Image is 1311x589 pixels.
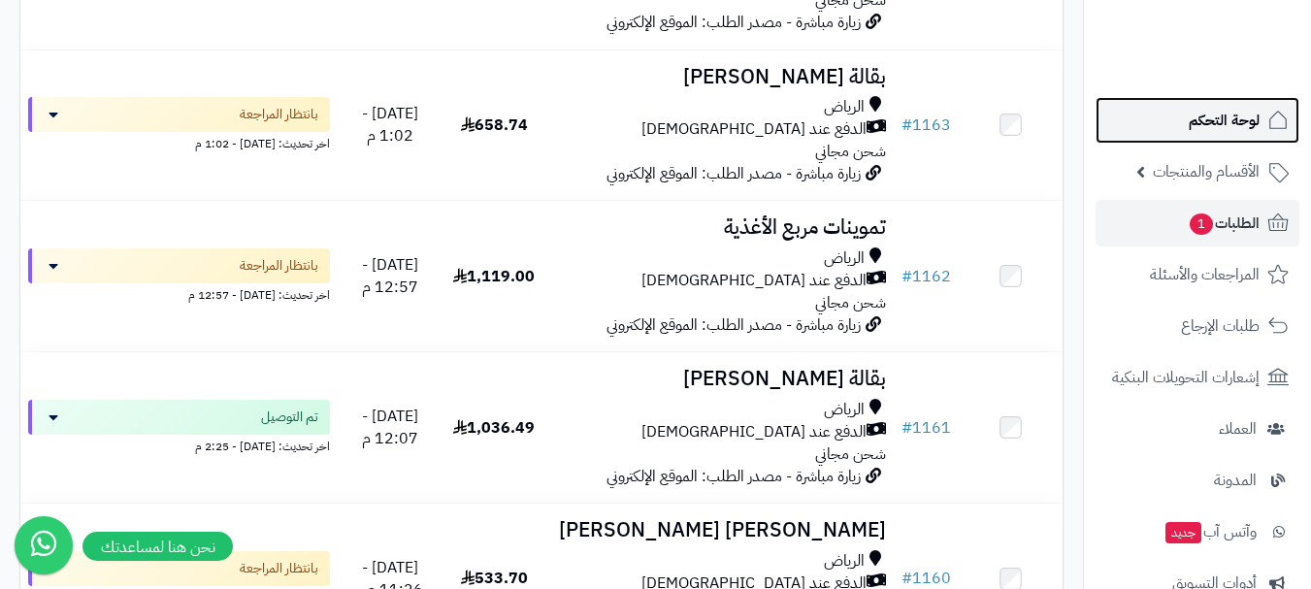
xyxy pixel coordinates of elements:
a: المراجعات والأسئلة [1096,251,1299,298]
span: بانتظار المراجعة [240,105,318,124]
h3: تموينات مربع الأغذية [554,216,886,239]
a: طلبات الإرجاع [1096,303,1299,349]
div: اخر تحديث: [DATE] - 1:02 م [28,132,330,152]
span: 1 [1189,213,1214,236]
span: العملاء [1219,415,1257,442]
span: [DATE] - 12:07 م [362,405,418,450]
span: 1,036.49 [453,416,535,440]
a: إشعارات التحويلات البنكية [1096,354,1299,401]
span: الرياض [824,399,865,421]
a: الطلبات1 [1096,200,1299,246]
a: #1163 [901,114,951,137]
span: زيارة مباشرة - مصدر الطلب: الموقع الإلكتروني [606,465,861,488]
span: # [901,114,912,137]
a: المدونة [1096,457,1299,504]
span: زيارة مباشرة - مصدر الطلب: الموقع الإلكتروني [606,11,861,34]
span: وآتس آب [1164,518,1257,545]
span: 658.74 [461,114,528,137]
div: اخر تحديث: [DATE] - 2:25 م [28,435,330,455]
a: #1161 [901,416,951,440]
span: شحن مجاني [815,291,886,314]
span: شحن مجاني [815,442,886,466]
span: [DATE] - 1:02 م [362,102,418,147]
span: # [901,416,912,440]
span: لوحة التحكم [1189,107,1260,134]
span: الرياض [824,550,865,573]
span: زيارة مباشرة - مصدر الطلب: الموقع الإلكتروني [606,162,861,185]
span: الدفع عند [DEMOGRAPHIC_DATA] [641,270,867,292]
span: 1,119.00 [453,265,535,288]
span: الرياض [824,247,865,270]
span: الرياض [824,96,865,118]
a: #1162 [901,265,951,288]
span: بانتظار المراجعة [240,559,318,578]
a: وآتس آبجديد [1096,508,1299,555]
span: طلبات الإرجاع [1181,312,1260,340]
span: المدونة [1214,467,1257,494]
a: العملاء [1096,406,1299,452]
a: لوحة التحكم [1096,97,1299,144]
div: اخر تحديث: [DATE] - 12:57 م [28,283,330,304]
span: الأقسام والمنتجات [1153,158,1260,185]
span: # [901,265,912,288]
span: تم التوصيل [261,408,318,427]
span: شحن مجاني [815,140,886,163]
span: بانتظار المراجعة [240,256,318,276]
img: logo-2.png [1179,23,1293,64]
span: جديد [1165,522,1201,543]
span: الدفع عند [DEMOGRAPHIC_DATA] [641,118,867,141]
span: إشعارات التحويلات البنكية [1112,364,1260,391]
h3: [PERSON_NAME] [PERSON_NAME] [554,519,886,541]
span: الدفع عند [DEMOGRAPHIC_DATA] [641,421,867,443]
span: المراجعات والأسئلة [1150,261,1260,288]
span: [DATE] - 12:57 م [362,253,418,299]
h3: بقالة [PERSON_NAME] [554,66,886,88]
span: زيارة مباشرة - مصدر الطلب: الموقع الإلكتروني [606,313,861,337]
h3: بقالة [PERSON_NAME] [554,368,886,390]
span: الطلبات [1188,210,1260,237]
